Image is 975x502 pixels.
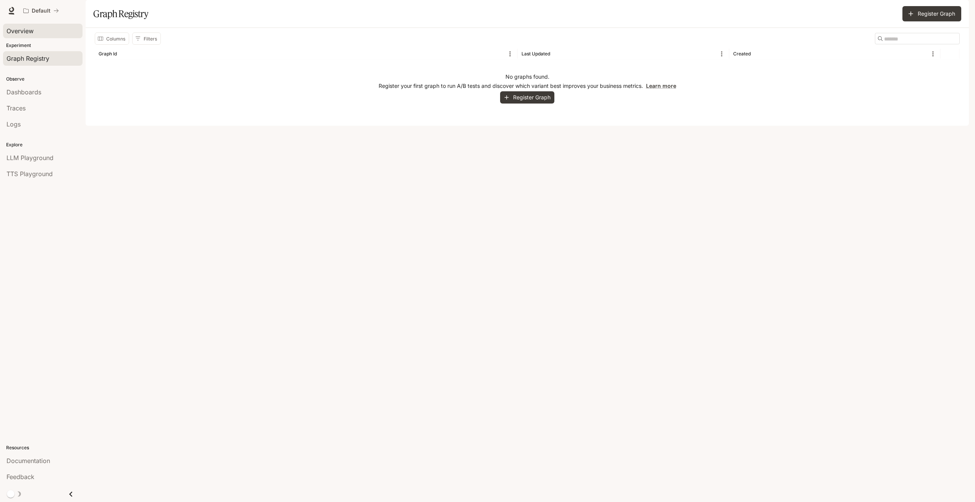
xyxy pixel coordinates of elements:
button: Register Graph [500,91,554,104]
div: Created [733,51,751,57]
button: Sort [118,48,129,60]
button: Register Graph [902,6,961,21]
button: Select columns [95,32,129,45]
div: Search [875,33,960,44]
button: Menu [927,48,939,60]
p: No graphs found. [505,73,549,81]
button: Sort [551,48,562,60]
div: Last Updated [522,51,550,57]
button: All workspaces [20,3,62,18]
button: Menu [504,48,516,60]
p: Default [32,8,50,14]
button: Menu [716,48,727,60]
button: Show filters [132,32,161,45]
button: Sort [751,48,763,60]
h1: Graph Registry [93,6,148,21]
div: Graph Id [99,51,117,57]
p: Register your first graph to run A/B tests and discover which variant best improves your business... [379,82,676,90]
a: Learn more [646,83,676,89]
